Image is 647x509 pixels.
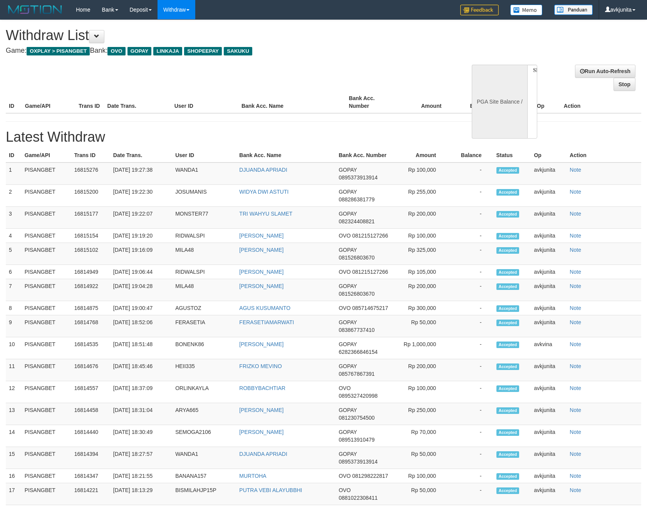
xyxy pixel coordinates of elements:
[153,47,182,55] span: LINKAJA
[6,301,22,315] td: 8
[531,403,567,425] td: avkjunita
[22,162,71,185] td: PISANGBET
[352,233,388,239] span: 081215127266
[394,315,448,337] td: Rp 50,000
[394,279,448,301] td: Rp 200,000
[172,483,236,505] td: BISMILAHJP15P
[510,5,543,15] img: Button%20Memo.svg
[172,229,236,243] td: RIDWALSPI
[71,403,110,425] td: 16814458
[71,243,110,265] td: 16815102
[339,451,357,457] span: GOPAY
[239,189,288,195] a: WIDYA DWI ASTUTI
[448,265,493,279] td: -
[339,167,357,173] span: GOPAY
[172,207,236,229] td: MONSTER77
[339,407,357,413] span: GOPAY
[172,315,236,337] td: FERASETIA
[339,393,377,399] span: 0895327420998
[110,229,172,243] td: [DATE] 19:19:20
[71,315,110,337] td: 16814768
[339,196,374,203] span: 088286381779
[6,91,22,113] th: ID
[239,211,292,217] a: TRI WAHYU SLAMET
[22,207,71,229] td: PISANGBET
[110,425,172,447] td: [DATE] 18:30:49
[531,469,567,483] td: avkjunita
[22,469,71,483] td: PISANGBET
[104,91,171,113] th: Date Trans.
[71,447,110,469] td: 16814394
[107,47,125,55] span: OVO
[172,447,236,469] td: WANDA1
[22,279,71,301] td: PISANGBET
[570,283,581,289] a: Note
[496,451,520,458] span: Accepted
[531,315,567,337] td: avkjunita
[339,495,377,501] span: 0881022308411
[6,425,22,447] td: 14
[496,342,520,348] span: Accepted
[22,315,71,337] td: PISANGBET
[6,185,22,207] td: 2
[570,451,581,457] a: Note
[352,305,388,311] span: 085714675217
[22,483,71,505] td: PISANGBET
[339,247,357,253] span: GOPAY
[71,207,110,229] td: 16815177
[172,381,236,403] td: ORLINKAYLA
[172,162,236,185] td: WANDA1
[339,349,377,355] span: 6282366846154
[110,162,172,185] td: [DATE] 19:27:38
[22,229,71,243] td: PISANGBET
[448,359,493,381] td: -
[110,315,172,337] td: [DATE] 18:52:06
[613,78,635,91] a: Stop
[339,211,357,217] span: GOPAY
[339,218,374,224] span: 082324408821
[172,243,236,265] td: MILA48
[531,359,567,381] td: avkjunita
[239,429,283,435] a: [PERSON_NAME]
[570,319,581,325] a: Note
[22,381,71,403] td: PISANGBET
[570,247,581,253] a: Note
[6,403,22,425] td: 13
[6,265,22,279] td: 6
[339,174,377,181] span: 0895373913914
[6,28,424,43] h1: Withdraw List
[394,469,448,483] td: Rp 100,000
[496,233,520,239] span: Accepted
[339,269,350,275] span: OVO
[172,148,236,162] th: User ID
[399,91,453,113] th: Amount
[575,65,635,78] a: Run Auto-Refresh
[6,229,22,243] td: 4
[496,269,520,276] span: Accepted
[22,301,71,315] td: PISANGBET
[570,167,581,173] a: Note
[110,185,172,207] td: [DATE] 19:22:30
[6,4,64,15] img: MOTION_logo.png
[531,162,567,185] td: avkjunita
[6,279,22,301] td: 7
[110,265,172,279] td: [DATE] 19:06:44
[448,315,493,337] td: -
[6,129,641,145] h1: Latest Withdraw
[184,47,222,55] span: SHOPEEPAY
[110,243,172,265] td: [DATE] 19:16:09
[448,425,493,447] td: -
[339,487,350,493] span: OVO
[71,185,110,207] td: 16815200
[239,341,283,347] a: [PERSON_NAME]
[127,47,152,55] span: GOPAY
[339,254,374,261] span: 081526803670
[172,337,236,359] td: BONENK86
[110,337,172,359] td: [DATE] 18:51:48
[71,279,110,301] td: 16814922
[339,363,357,369] span: GOPAY
[496,283,520,290] span: Accepted
[6,47,424,55] h4: Game: Bank:
[75,91,104,113] th: Trans ID
[531,148,567,162] th: Op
